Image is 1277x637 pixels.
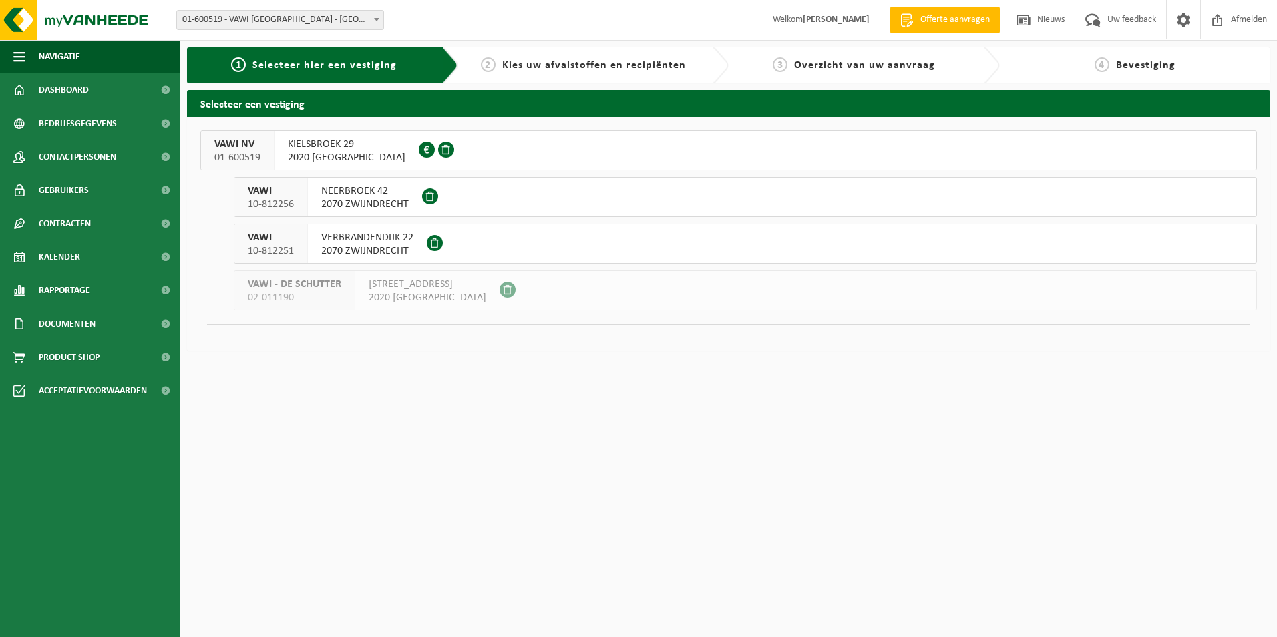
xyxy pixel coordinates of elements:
span: VAWI NV [214,138,260,151]
span: 1 [231,57,246,72]
span: 01-600519 [214,151,260,164]
span: Offerte aanvragen [917,13,993,27]
span: Contactpersonen [39,140,116,174]
span: 01-600519 - VAWI NV - ANTWERPEN [177,11,383,29]
span: VAWI [248,231,294,244]
button: VAWI 10-812251 VERBRANDENDIJK 222070 ZWIJNDRECHT [234,224,1257,264]
span: VAWI [248,184,294,198]
span: Contracten [39,207,91,240]
span: Kies uw afvalstoffen en recipiënten [502,60,686,71]
span: Kalender [39,240,80,274]
span: KIELSBROEK 29 [288,138,405,151]
h2: Selecteer een vestiging [187,90,1270,116]
span: 2020 [GEOGRAPHIC_DATA] [369,291,486,304]
span: Bevestiging [1116,60,1175,71]
span: Dashboard [39,73,89,107]
strong: [PERSON_NAME] [803,15,870,25]
span: 2070 ZWIJNDRECHT [321,244,413,258]
span: 10-812251 [248,244,294,258]
button: VAWI NV 01-600519 KIELSBROEK 292020 [GEOGRAPHIC_DATA] [200,130,1257,170]
button: VAWI 10-812256 NEERBROEK 422070 ZWIJNDRECHT [234,177,1257,217]
span: Bedrijfsgegevens [39,107,117,140]
span: 10-812256 [248,198,294,211]
span: 4 [1095,57,1109,72]
span: Product Shop [39,341,100,374]
span: Documenten [39,307,96,341]
span: Rapportage [39,274,90,307]
span: [STREET_ADDRESS] [369,278,486,291]
span: 01-600519 - VAWI NV - ANTWERPEN [176,10,384,30]
span: 2070 ZWIJNDRECHT [321,198,409,211]
span: 2 [481,57,496,72]
span: Selecteer hier een vestiging [252,60,397,71]
span: 02-011190 [248,291,341,304]
span: 3 [773,57,787,72]
a: Offerte aanvragen [890,7,1000,33]
span: Gebruikers [39,174,89,207]
span: NEERBROEK 42 [321,184,409,198]
span: 2020 [GEOGRAPHIC_DATA] [288,151,405,164]
span: VAWI - DE SCHUTTER [248,278,341,291]
span: Navigatie [39,40,80,73]
span: Overzicht van uw aanvraag [794,60,935,71]
span: Acceptatievoorwaarden [39,374,147,407]
span: VERBRANDENDIJK 22 [321,231,413,244]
